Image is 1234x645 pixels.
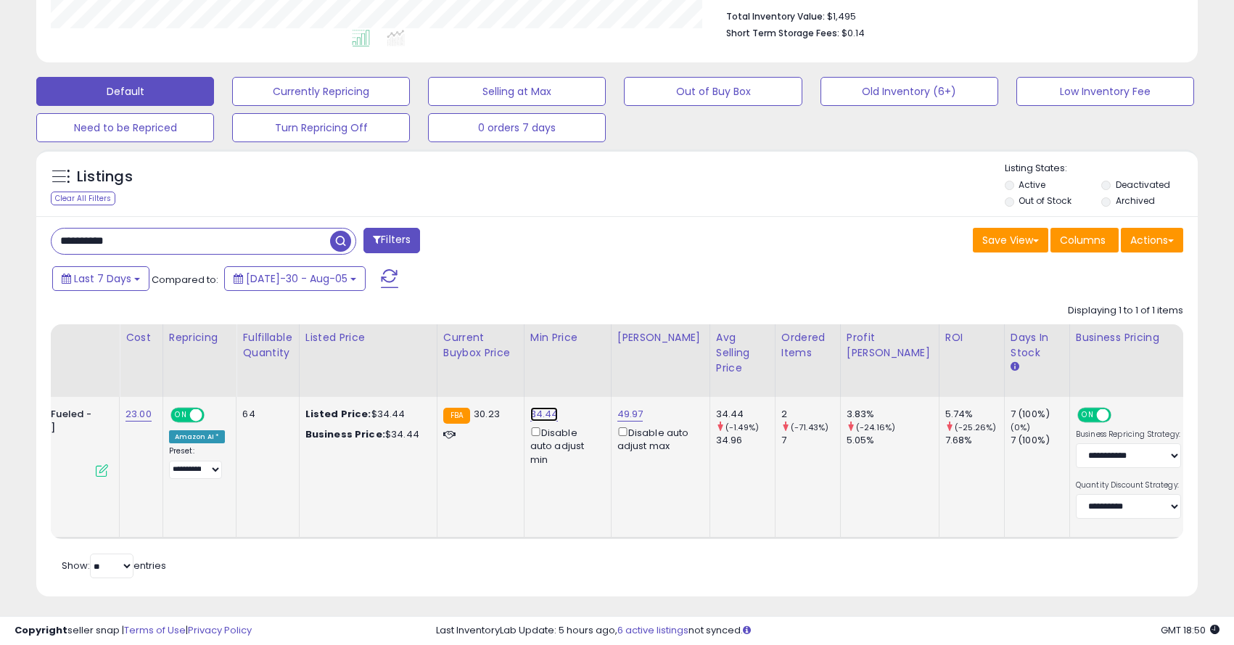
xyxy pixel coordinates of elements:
[126,330,157,345] div: Cost
[305,428,426,441] div: $34.44
[945,330,998,345] div: ROI
[305,427,385,441] b: Business Price:
[62,559,166,572] span: Show: entries
[617,330,704,345] div: [PERSON_NAME]
[188,623,252,637] a: Privacy Policy
[725,422,759,433] small: (-1.49%)
[1079,409,1097,422] span: ON
[1011,422,1031,433] small: (0%)
[305,330,431,345] div: Listed Price
[716,434,775,447] div: 34.96
[74,271,131,286] span: Last 7 Days
[1076,480,1181,490] label: Quantity Discount Strategy:
[305,408,426,421] div: $34.44
[428,113,606,142] button: 0 orders 7 days
[52,266,149,291] button: Last 7 Days
[820,77,998,106] button: Old Inventory (6+)
[224,266,366,291] button: [DATE]-30 - Aug-05
[172,409,190,422] span: ON
[152,273,218,287] span: Compared to:
[169,330,231,345] div: Repricing
[36,113,214,142] button: Need to be Repriced
[1068,304,1183,318] div: Displaying 1 to 1 of 1 items
[305,407,371,421] b: Listed Price:
[1076,430,1181,440] label: Business Repricing Strategy:
[443,408,470,424] small: FBA
[1116,178,1170,191] label: Deactivated
[242,408,287,421] div: 64
[1076,330,1223,345] div: Business Pricing
[474,407,500,421] span: 30.23
[530,330,605,345] div: Min Price
[1109,409,1132,422] span: OFF
[232,77,410,106] button: Currently Repricing
[617,424,699,453] div: Disable auto adjust max
[1019,194,1071,207] label: Out of Stock
[169,430,226,443] div: Amazon AI *
[791,422,828,433] small: (-71.43%)
[1011,361,1019,374] small: Days In Stock.
[51,192,115,205] div: Clear All Filters
[847,434,939,447] div: 5.05%
[1116,194,1155,207] label: Archived
[624,77,802,106] button: Out of Buy Box
[428,77,606,106] button: Selling at Max
[77,167,133,187] h5: Listings
[1161,623,1219,637] span: 2025-08-13 18:50 GMT
[973,228,1048,252] button: Save View
[1050,228,1119,252] button: Columns
[1011,330,1064,361] div: Days In Stock
[617,623,688,637] a: 6 active listings
[781,330,834,361] div: Ordered Items
[124,623,186,637] a: Terms of Use
[242,330,292,361] div: Fulfillable Quantity
[1016,77,1194,106] button: Low Inventory Fee
[781,434,840,447] div: 7
[36,77,214,106] button: Default
[15,623,67,637] strong: Copyright
[1121,228,1183,252] button: Actions
[1011,434,1069,447] div: 7 (100%)
[726,27,839,39] b: Short Term Storage Fees:
[246,271,347,286] span: [DATE]-30 - Aug-05
[856,422,895,433] small: (-24.16%)
[202,409,226,422] span: OFF
[1005,162,1198,176] p: Listing States:
[847,330,933,361] div: Profit [PERSON_NAME]
[847,408,939,421] div: 3.83%
[726,7,1172,24] li: $1,495
[781,408,840,421] div: 2
[169,446,226,479] div: Preset:
[842,26,865,40] span: $0.14
[443,330,518,361] div: Current Buybox Price
[1011,408,1069,421] div: 7 (100%)
[15,624,252,638] div: seller snap | |
[1019,178,1045,191] label: Active
[126,407,152,422] a: 23.00
[530,424,600,467] div: Disable auto adjust min
[1060,233,1106,247] span: Columns
[945,408,1004,421] div: 5.74%
[363,228,420,253] button: Filters
[530,407,559,422] a: 34.44
[716,330,769,376] div: Avg Selling Price
[726,10,825,22] b: Total Inventory Value:
[232,113,410,142] button: Turn Repricing Off
[955,422,996,433] small: (-25.26%)
[716,408,775,421] div: 34.44
[617,407,643,422] a: 49.97
[436,624,1219,638] div: Last InventoryLab Update: 5 hours ago, not synced.
[945,434,1004,447] div: 7.68%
